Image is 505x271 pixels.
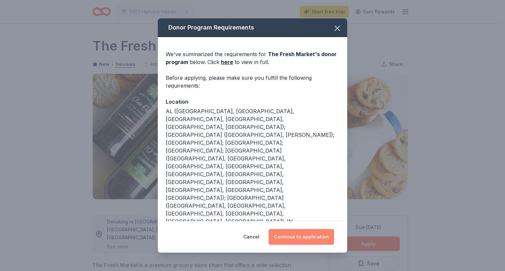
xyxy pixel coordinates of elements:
button: Continue to application [269,229,334,245]
a: here [221,58,233,66]
div: Before applying, please make sure you fulfill the following requirements: [166,74,339,90]
div: We've summarized the requirements for below. Click to view in full. [166,50,339,66]
div: Location [166,97,339,106]
button: Cancel [243,229,259,245]
div: Donor Program Requirements [158,18,347,37]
